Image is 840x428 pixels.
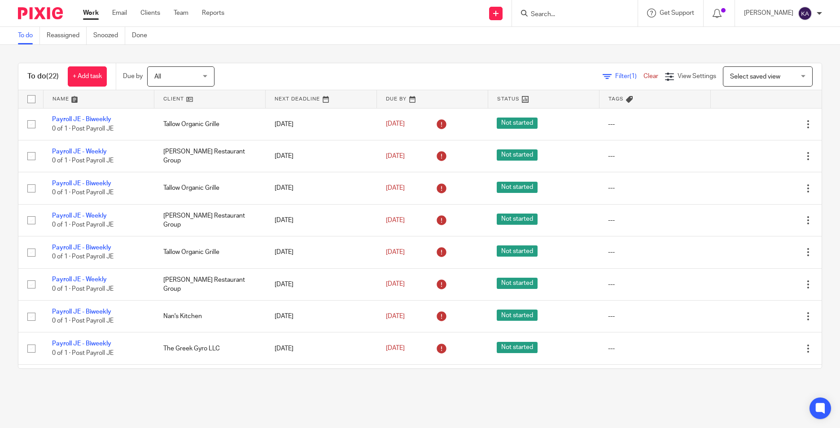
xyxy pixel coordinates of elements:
[52,126,114,132] span: 0 of 1 · Post Payroll JE
[386,249,405,255] span: [DATE]
[174,9,188,17] a: Team
[52,157,114,164] span: 0 of 1 · Post Payroll JE
[18,7,63,19] img: Pixie
[52,309,111,315] a: Payroll JE - Biweekly
[386,153,405,159] span: [DATE]
[52,254,114,260] span: 0 of 1 · Post Payroll JE
[154,108,266,140] td: Tallow Organic Grille
[678,73,716,79] span: View Settings
[202,9,224,17] a: Reports
[93,27,125,44] a: Snoozed
[497,149,538,161] span: Not started
[18,27,40,44] a: To do
[52,276,107,283] a: Payroll JE - Weekly
[497,342,538,353] span: Not started
[266,108,377,140] td: [DATE]
[46,73,59,80] span: (22)
[27,72,59,81] h1: To do
[643,73,658,79] a: Clear
[112,9,127,17] a: Email
[497,245,538,257] span: Not started
[140,9,160,17] a: Clients
[386,281,405,288] span: [DATE]
[132,27,154,44] a: Done
[386,345,405,351] span: [DATE]
[266,236,377,268] td: [DATE]
[497,118,538,129] span: Not started
[497,310,538,321] span: Not started
[615,73,643,79] span: Filter
[744,9,793,17] p: [PERSON_NAME]
[52,341,111,347] a: Payroll JE - Biweekly
[52,350,114,356] span: 0 of 1 · Post Payroll JE
[386,121,405,127] span: [DATE]
[154,332,266,364] td: The Greek Gyro LLC
[123,72,143,81] p: Due by
[154,204,266,236] td: [PERSON_NAME] Restaurant Group
[608,248,701,257] div: ---
[52,222,114,228] span: 0 of 1 · Post Payroll JE
[608,216,701,225] div: ---
[266,140,377,172] td: [DATE]
[608,152,701,161] div: ---
[630,73,637,79] span: (1)
[497,278,538,289] span: Not started
[608,183,701,192] div: ---
[154,140,266,172] td: [PERSON_NAME] Restaurant Group
[386,185,405,191] span: [DATE]
[83,9,99,17] a: Work
[52,180,111,187] a: Payroll JE - Biweekly
[608,312,701,321] div: ---
[608,120,701,129] div: ---
[266,204,377,236] td: [DATE]
[47,27,87,44] a: Reassigned
[154,301,266,332] td: Nan's Kitchen
[52,213,107,219] a: Payroll JE - Weekly
[52,116,111,122] a: Payroll JE - Biweekly
[497,214,538,225] span: Not started
[266,172,377,204] td: [DATE]
[154,236,266,268] td: Tallow Organic Grille
[154,364,266,396] td: [PERSON_NAME] Restaurant Group
[154,172,266,204] td: Tallow Organic Grille
[52,148,107,155] a: Payroll JE - Weekly
[52,318,114,324] span: 0 of 1 · Post Payroll JE
[68,66,107,87] a: + Add task
[154,74,161,80] span: All
[497,182,538,193] span: Not started
[52,286,114,292] span: 0 of 1 · Post Payroll JE
[266,364,377,396] td: [DATE]
[608,344,701,353] div: ---
[154,268,266,300] td: [PERSON_NAME] Restaurant Group
[386,217,405,223] span: [DATE]
[798,6,812,21] img: svg%3E
[52,245,111,251] a: Payroll JE - Biweekly
[660,10,694,16] span: Get Support
[266,301,377,332] td: [DATE]
[266,332,377,364] td: [DATE]
[608,280,701,289] div: ---
[266,268,377,300] td: [DATE]
[530,11,611,19] input: Search
[608,96,624,101] span: Tags
[386,313,405,319] span: [DATE]
[52,190,114,196] span: 0 of 1 · Post Payroll JE
[730,74,780,80] span: Select saved view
